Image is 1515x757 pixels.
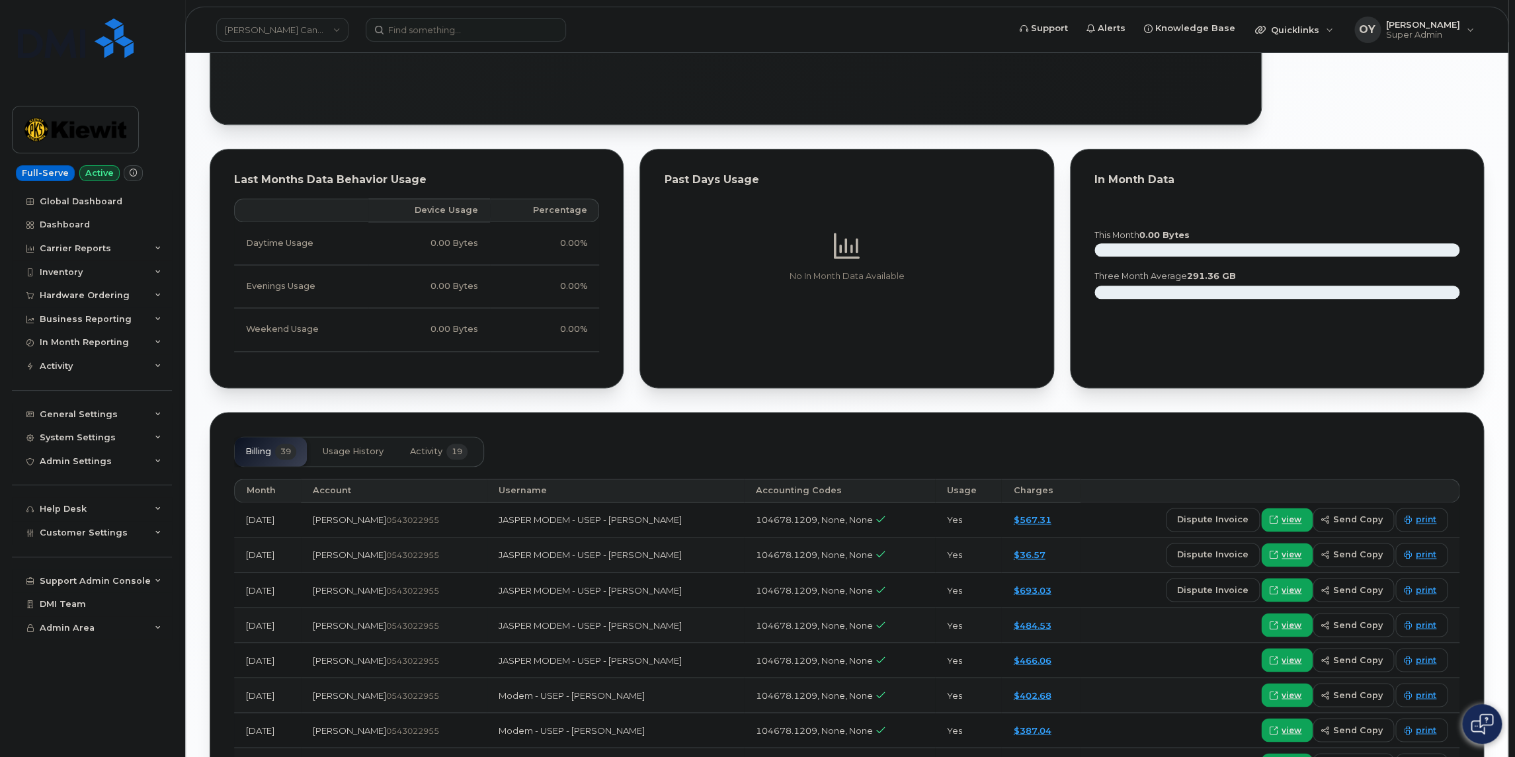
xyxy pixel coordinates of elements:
span: send copy [1333,688,1383,701]
div: Quicklinks [1246,17,1342,43]
td: Yes [935,573,1002,608]
a: $36.57 [1013,549,1045,560]
td: [DATE] [234,643,301,678]
a: $402.68 [1013,690,1051,700]
a: print [1395,508,1448,532]
td: JASPER MODEM - USEP - [PERSON_NAME] [487,643,743,678]
a: print [1395,683,1448,707]
div: In Month Data [1094,173,1459,186]
a: view [1261,683,1313,707]
a: print [1395,648,1448,672]
button: send copy [1313,543,1394,567]
a: print [1395,718,1448,742]
span: print [1416,654,1436,666]
span: 19 [446,444,468,459]
span: [PERSON_NAME] [313,619,386,630]
span: [PERSON_NAME] [313,690,386,700]
a: Kiewit Canada Inc [216,18,348,42]
span: view [1282,584,1301,596]
a: Alerts [1077,15,1135,42]
span: Support [1031,22,1068,35]
td: 0.00% [490,308,600,351]
span: view [1282,619,1301,631]
span: 0543022955 [386,550,439,560]
span: send copy [1333,618,1383,631]
span: view [1282,724,1301,736]
span: Knowledge Base [1155,22,1235,35]
th: Usage [935,479,1002,502]
span: 104678.1209, None, None [756,514,873,525]
span: 104678.1209, None, None [756,655,873,665]
th: Accounting Codes [744,479,935,502]
button: send copy [1313,718,1394,742]
button: dispute invoice [1166,543,1260,567]
span: 0543022955 [386,620,439,630]
a: $387.04 [1013,725,1051,735]
span: view [1282,514,1301,526]
span: print [1416,514,1436,526]
td: Modem - USEP - [PERSON_NAME] [487,678,743,713]
span: send copy [1333,548,1383,561]
td: 0.00 Bytes [368,308,490,351]
td: Daytime Usage [234,222,368,265]
th: Charges [1001,479,1080,502]
a: Knowledge Base [1135,15,1245,42]
span: send copy [1333,513,1383,526]
td: 0.00% [490,222,600,265]
a: view [1261,508,1313,532]
td: JASPER MODEM - USEP - [PERSON_NAME] [487,538,743,573]
td: 0.00% [490,265,600,308]
td: Yes [935,643,1002,678]
span: Usage History [323,446,384,457]
tr: Weekdays from 6:00pm to 8:00am [234,265,599,308]
td: [DATE] [234,608,301,643]
button: send copy [1313,683,1394,707]
th: Month [234,479,301,502]
td: Yes [935,713,1002,748]
tspan: 291.36 GB [1187,271,1236,281]
span: dispute invoice [1177,583,1249,596]
a: print [1395,613,1448,637]
td: Yes [935,538,1002,573]
button: send copy [1313,508,1394,532]
span: 104678.1209, None, None [756,690,873,700]
span: 0543022955 [386,725,439,735]
span: send copy [1333,723,1383,736]
a: $466.06 [1013,655,1051,665]
td: [DATE] [234,502,301,538]
td: Yes [935,608,1002,643]
td: JASPER MODEM - USEP - [PERSON_NAME] [487,502,743,538]
td: [DATE] [234,538,301,573]
a: $693.03 [1013,584,1051,595]
span: 104678.1209, None, None [756,584,873,595]
span: 0543022955 [386,655,439,665]
a: $567.31 [1013,514,1051,525]
a: $484.53 [1013,619,1051,630]
tspan: 0.00 Bytes [1139,230,1190,240]
td: [DATE] [234,573,301,608]
td: 0.00 Bytes [368,222,490,265]
span: [PERSON_NAME] [313,549,386,560]
span: [PERSON_NAME] [313,584,386,595]
span: dispute invoice [1177,548,1249,561]
td: Evenings Usage [234,265,368,308]
td: JASPER MODEM - USEP - [PERSON_NAME] [487,573,743,608]
input: Find something... [366,18,566,42]
span: Activity [410,446,442,457]
text: this month [1094,230,1190,240]
tr: Friday from 6:00pm to Monday 8:00am [234,308,599,351]
td: [DATE] [234,713,301,748]
a: print [1395,543,1448,567]
span: OY [1359,22,1375,38]
span: 0543022955 [386,585,439,595]
span: print [1416,724,1436,736]
span: [PERSON_NAME] [313,725,386,735]
span: [PERSON_NAME] [313,514,386,525]
span: view [1282,549,1301,561]
div: Oleg Yaschuk [1345,17,1483,43]
span: print [1416,549,1436,561]
a: view [1261,543,1313,567]
td: [DATE] [234,678,301,713]
button: dispute invoice [1166,578,1260,602]
span: [PERSON_NAME] [313,655,386,665]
